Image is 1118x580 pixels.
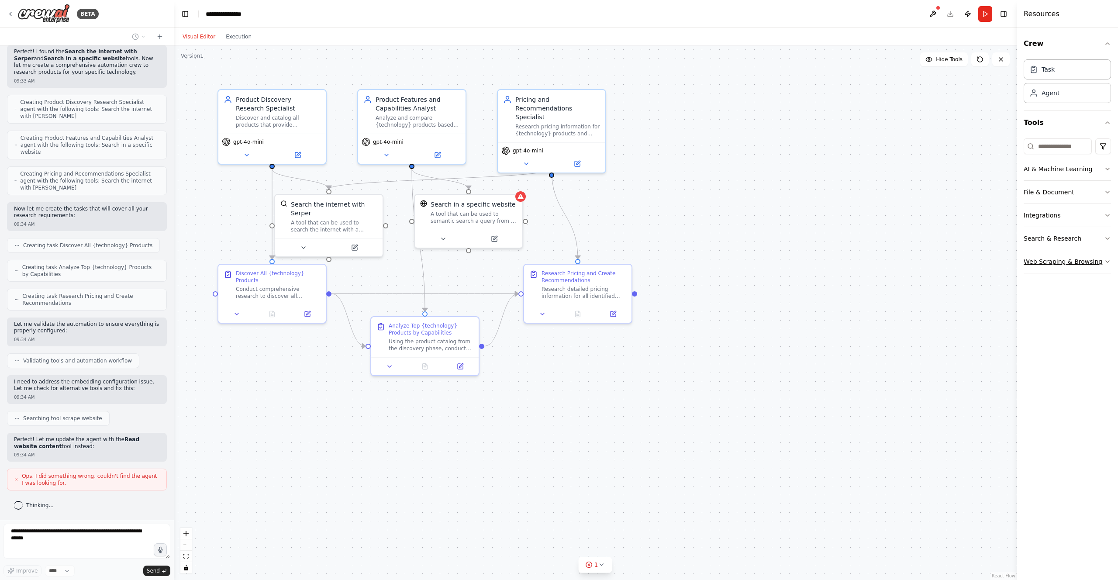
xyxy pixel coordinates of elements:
span: Thinking... [26,502,54,509]
button: Execution [221,31,257,42]
button: Switch to previous chat [128,31,149,42]
div: Pricing and Recommendations SpecialistResearch pricing information for {technology} products and ... [497,89,606,173]
button: Open in side panel [330,242,379,253]
g: Edge from c5fc77cf-05eb-47e3-8d24-21a2495056ad to 44d04b43-e213-48c7-8f54-9cedfdbae909 [268,169,333,189]
g: Edge from c5fc77cf-05eb-47e3-8d24-21a2495056ad to d9bce566-7b92-4bb3-a93d-bc87518cbba4 [268,169,276,259]
button: Open in side panel [598,309,628,319]
button: No output available [254,309,291,319]
strong: Search the internet with Serper [14,48,137,62]
button: File & Document [1024,181,1111,204]
button: Web Scraping & Browsing [1024,250,1111,273]
span: Ops, I did something wrong, couldn't find the agent I was looking for. [22,473,159,487]
div: Research pricing information for {technology} products and provide detailed recommendations based... [515,123,600,137]
p: Now let me create the tasks that will cover all your research requirements: [14,206,160,219]
div: BETA [77,9,99,19]
button: 1 [579,557,612,573]
g: Edge from cb7f52fc-35f6-4739-a5cb-4dd7a767cd20 to 79230cf4-a80a-419d-b07b-2da9aa51fd7a [547,169,582,259]
g: Edge from 483b3836-9408-4566-ba12-5dfb12e06884 to 4a380212-8c27-4040-b628-c8565c060346 [407,169,429,311]
p: Let me validate the automation to ensure everything is properly configured: [14,321,160,335]
button: AI & Machine Learning [1024,158,1111,180]
div: Product Features and Capabilities Analyst [376,95,460,113]
span: Creating Product Features and Capabilities Analyst agent with the following tools: Search in a sp... [21,135,159,155]
span: gpt-4o-mini [513,147,543,154]
button: zoom out [180,539,192,551]
div: 09:34 AM [14,221,160,228]
div: Analyze Top {technology} Products by Capabilities [389,322,473,336]
button: Send [143,566,170,576]
div: Research Pricing and Create RecommendationsResearch detailed pricing information for all identifi... [523,264,632,324]
button: Click to speak your automation idea [154,543,167,556]
h4: Resources [1024,9,1059,19]
g: Edge from d9bce566-7b92-4bb3-a93d-bc87518cbba4 to 4a380212-8c27-4040-b628-c8565c060346 [331,290,366,351]
button: Start a new chat [153,31,167,42]
div: SerperDevToolSearch the internet with SerperA tool that can be used to search the internet with a... [274,194,383,257]
a: React Flow attribution [992,573,1015,578]
img: Logo [17,4,70,24]
span: Validating tools and automation workflow [23,357,132,364]
button: Open in side panel [413,150,462,160]
div: Research Pricing and Create Recommendations [542,270,626,284]
div: 09:34 AM [14,452,160,458]
button: zoom in [180,528,192,539]
g: Edge from 4a380212-8c27-4040-b628-c8565c060346 to 79230cf4-a80a-419d-b07b-2da9aa51fd7a [484,290,518,351]
div: Research detailed pricing information for all identified {technology} products, including subscri... [542,286,626,300]
div: Analyze and compare {technology} products based on their capabilities, features, and technical sp... [376,114,460,128]
p: Perfect! I found the and tools. Now let me create a comprehensive automation crew to research pro... [14,48,160,76]
span: Improve [16,567,38,574]
button: Crew [1024,31,1111,56]
div: 09:33 AM [14,78,160,84]
button: Tools [1024,110,1111,135]
span: Hide Tools [936,56,963,63]
span: gpt-4o-mini [233,138,264,145]
button: Open in side panel [292,309,322,319]
strong: Search in a specific website [44,55,126,62]
div: Using the product catalog from the discovery phase, conduct detailed analysis of the top {technol... [389,338,473,352]
span: Creating task Discover All {technology} Products [23,242,152,249]
span: Creating task Research Pricing and Create Recommendations [22,293,159,307]
p: Perfect! Let me update the agent with the tool instead: [14,436,160,450]
div: Task [1042,65,1055,74]
button: Visual Editor [177,31,221,42]
span: Send [147,567,160,574]
p: I need to address the embedding configuration issue. Let me check for alternative tools and fix t... [14,379,160,392]
div: Product Features and Capabilities AnalystAnalyze and compare {technology} products based on their... [357,89,466,165]
span: Creating Pricing and Recommendations Specialist agent with the following tools: Search the intern... [20,170,159,191]
div: Discover All {technology} ProductsConduct comprehensive research to discover all products that pr... [217,264,327,324]
div: React Flow controls [180,528,192,573]
div: Product Discovery Research SpecialistDiscover and catalog all products that provide {technology},... [217,89,327,165]
button: Hide Tools [920,52,968,66]
button: Integrations [1024,204,1111,227]
g: Edge from cb7f52fc-35f6-4739-a5cb-4dd7a767cd20 to 44d04b43-e213-48c7-8f54-9cedfdbae909 [324,169,556,189]
div: Product Discovery Research Specialist [236,95,321,113]
button: Hide left sidebar [179,8,191,20]
g: Edge from d9bce566-7b92-4bb3-a93d-bc87518cbba4 to 79230cf4-a80a-419d-b07b-2da9aa51fd7a [331,290,518,298]
div: Crew [1024,56,1111,110]
div: Discover and catalog all products that provide {technology}, identifying the companies that devel... [236,114,321,128]
button: Search & Research [1024,227,1111,250]
span: Creating Product Discovery Research Specialist agent with the following tools: Search the interne... [20,99,159,120]
div: Search the internet with Serper [291,200,377,217]
button: No output available [407,361,444,372]
button: Open in side panel [273,150,322,160]
button: Hide right sidebar [997,8,1010,20]
span: gpt-4o-mini [373,138,404,145]
nav: breadcrumb [206,10,251,18]
strong: Read website content [14,436,139,449]
div: Search in a specific website [431,200,515,209]
button: Open in side panel [469,234,519,244]
img: SerperDevTool [280,200,287,207]
div: 09:34 AM [14,394,160,400]
button: fit view [180,551,192,562]
g: Edge from 483b3836-9408-4566-ba12-5dfb12e06884 to 12180233-71e2-49cb-9822-0cb25f272dd0 [407,169,473,189]
div: Conduct comprehensive research to discover all products that provide {technology} solutions. Sear... [236,286,321,300]
button: Improve [3,565,41,577]
div: WebsiteSearchToolSearch in a specific websiteA tool that can be used to semantic search a query f... [414,194,523,249]
div: Discover All {technology} Products [236,270,321,284]
div: Agent [1042,89,1059,97]
button: Open in side panel [552,159,602,169]
div: 09:34 AM [14,336,160,343]
div: A tool that can be used to semantic search a query from a specific URL content. [431,211,517,224]
div: Pricing and Recommendations Specialist [515,95,600,121]
span: Creating task Analyze Top {technology} Products by Capabilities [22,264,159,278]
div: Tools [1024,135,1111,280]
